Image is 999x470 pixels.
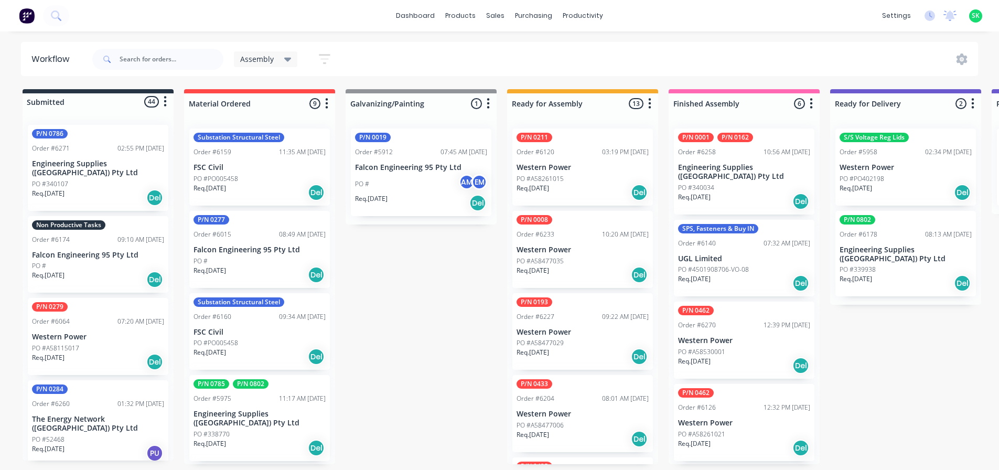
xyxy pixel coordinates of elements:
[631,431,648,447] div: Del
[355,163,487,172] p: Falcon Engineering 95 Pty Ltd
[678,265,749,274] p: PO #4501908706-VO-08
[517,328,649,337] p: Western Power
[146,445,163,462] div: PU
[517,245,649,254] p: Western Power
[510,8,557,24] div: purchasing
[678,147,716,157] div: Order #6258
[512,293,653,370] div: P/N 0193Order #622709:22 AM [DATE]Western PowerPO #A58477029Req.[DATE]Del
[194,163,326,172] p: FSC Civil
[189,293,330,370] div: Substation Structural SteelOrder #616009:34 AM [DATE]FSC CivilPO #PO005458Req.[DATE]Del
[194,245,326,254] p: Falcon Engineering 95 Pty Ltd
[792,357,809,374] div: Del
[194,439,226,448] p: Req. [DATE]
[674,384,814,461] div: P/N 0462Order #612612:32 PM [DATE]Western PowerPO #A58261021Req.[DATE]Del
[32,251,164,260] p: Falcon Engineering 95 Pty Ltd
[279,394,326,403] div: 11:17 AM [DATE]
[678,306,714,315] div: P/N 0462
[240,54,274,65] span: Assembly
[512,129,653,206] div: P/N 0211Order #612003:19 PM [DATE]Western PowerPO #A58261015Req.[DATE]Del
[840,245,972,263] p: Engineering Supplies ([GEOGRAPHIC_DATA]) Pty Ltd
[194,410,326,428] p: Engineering Supplies ([GEOGRAPHIC_DATA]) Pty Ltd
[32,261,46,271] p: PO #
[678,133,714,142] div: P/N 0001
[602,312,649,322] div: 09:22 AM [DATE]
[602,394,649,403] div: 08:01 AM [DATE]
[678,224,758,233] div: SPS, Fasteners & Buy IN
[481,8,510,24] div: sales
[764,321,810,330] div: 12:39 PM [DATE]
[32,399,70,409] div: Order #6260
[459,174,475,190] div: AM
[517,421,564,430] p: PO #A58477006
[517,163,649,172] p: Western Power
[517,174,564,184] p: PO #A58261015
[194,338,238,348] p: PO #PO005458
[792,275,809,292] div: Del
[279,312,326,322] div: 09:34 AM [DATE]
[194,328,326,337] p: FSC Civil
[678,419,810,428] p: Western Power
[840,184,872,193] p: Req. [DATE]
[32,302,68,312] div: P/N 0279
[512,375,653,452] div: P/N 0433Order #620408:01 AM [DATE]Western PowerPO #A58477006Req.[DATE]Del
[32,344,79,353] p: PO #A58115017
[678,274,711,284] p: Req. [DATE]
[32,189,65,198] p: Req. [DATE]
[678,239,716,248] div: Order #6140
[840,163,972,172] p: Western Power
[512,211,653,288] div: P/N 0008Order #623310:20 AM [DATE]Western PowerPO #A58477035Req.[DATE]Del
[194,312,231,322] div: Order #6160
[117,317,164,326] div: 07:20 AM [DATE]
[355,179,369,189] p: PO #
[517,297,552,307] div: P/N 0193
[678,336,810,345] p: Western Power
[764,147,810,157] div: 10:56 AM [DATE]
[717,133,753,142] div: P/N 0162
[355,133,391,142] div: P/N 0019
[351,129,491,216] div: P/N 0019Order #591207:45 AM [DATE]Falcon Engineering 95 Pty LtdPO #AMEMReq.[DATE]Del
[194,430,230,439] p: PO #338770
[674,220,814,297] div: SPS, Fasteners & Buy INOrder #614007:32 AM [DATE]UGL LimitedPO #4501908706-VO-08Req.[DATE]Del
[840,215,875,225] div: P/N 0802
[517,215,552,225] div: P/N 0008
[32,144,70,153] div: Order #6271
[678,357,711,366] p: Req. [DATE]
[31,53,74,66] div: Workflow
[117,144,164,153] div: 02:55 PM [DATE]
[194,184,226,193] p: Req. [DATE]
[308,266,325,283] div: Del
[120,49,223,70] input: Search for orders...
[954,184,971,201] div: Del
[631,348,648,365] div: Del
[517,348,549,357] p: Req. [DATE]
[194,133,284,142] div: Substation Structural Steel
[391,8,440,24] a: dashboard
[954,275,971,292] div: Del
[146,189,163,206] div: Del
[308,184,325,201] div: Del
[602,230,649,239] div: 10:20 AM [DATE]
[279,230,326,239] div: 08:49 AM [DATE]
[28,298,168,375] div: P/N 0279Order #606407:20 AM [DATE]Western PowerPO #A58115017Req.[DATE]Del
[32,317,70,326] div: Order #6064
[517,133,552,142] div: P/N 0211
[792,193,809,210] div: Del
[28,216,168,293] div: Non Productive TasksOrder #617409:10 AM [DATE]Falcon Engineering 95 Pty LtdPO #Req.[DATE]Del
[194,215,229,225] div: P/N 0277
[194,147,231,157] div: Order #6159
[792,440,809,456] div: Del
[308,348,325,365] div: Del
[764,239,810,248] div: 07:32 AM [DATE]
[279,147,326,157] div: 11:35 AM [DATE]
[32,159,164,177] p: Engineering Supplies ([GEOGRAPHIC_DATA]) Pty Ltd
[517,410,649,419] p: Western Power
[835,211,976,297] div: P/N 0802Order #617808:13 AM [DATE]Engineering Supplies ([GEOGRAPHIC_DATA]) Pty LtdPO #339938Req.[...
[471,174,487,190] div: EM
[517,338,564,348] p: PO #A58477029
[517,430,549,440] p: Req. [DATE]
[32,235,70,244] div: Order #6174
[117,399,164,409] div: 01:32 PM [DATE]
[517,312,554,322] div: Order #6227
[117,235,164,244] div: 09:10 AM [DATE]
[678,183,714,193] p: PO #340034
